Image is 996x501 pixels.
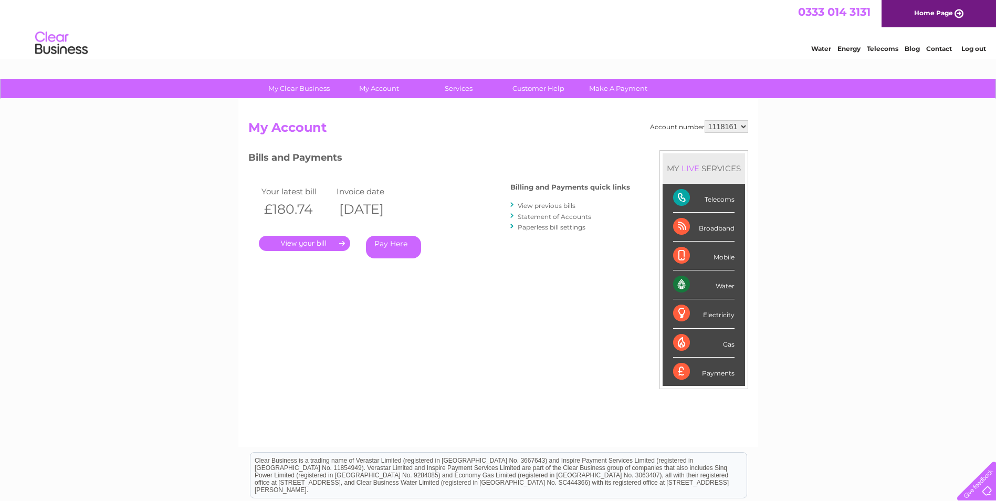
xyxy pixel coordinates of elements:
[867,45,898,53] a: Telecoms
[510,183,630,191] h4: Billing and Payments quick links
[366,236,421,258] a: Pay Here
[663,153,745,183] div: MY SERVICES
[961,45,986,53] a: Log out
[259,184,334,199] td: Your latest bill
[575,79,662,98] a: Make A Payment
[518,223,585,231] a: Paperless bill settings
[35,27,88,59] img: logo.png
[518,202,575,210] a: View previous bills
[259,236,350,251] a: .
[673,242,735,270] div: Mobile
[415,79,502,98] a: Services
[673,184,735,213] div: Telecoms
[673,213,735,242] div: Broadband
[673,329,735,358] div: Gas
[926,45,952,53] a: Contact
[673,299,735,328] div: Electricity
[798,5,871,18] a: 0333 014 3131
[334,199,410,220] th: [DATE]
[248,150,630,169] h3: Bills and Payments
[259,199,334,220] th: £180.74
[650,120,748,133] div: Account number
[495,79,582,98] a: Customer Help
[334,184,410,199] td: Invoice date
[250,6,747,51] div: Clear Business is a trading name of Verastar Limited (registered in [GEOGRAPHIC_DATA] No. 3667643...
[673,358,735,386] div: Payments
[905,45,920,53] a: Blog
[336,79,422,98] a: My Account
[256,79,342,98] a: My Clear Business
[811,45,831,53] a: Water
[518,213,591,221] a: Statement of Accounts
[248,120,748,140] h2: My Account
[673,270,735,299] div: Water
[679,163,701,173] div: LIVE
[837,45,861,53] a: Energy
